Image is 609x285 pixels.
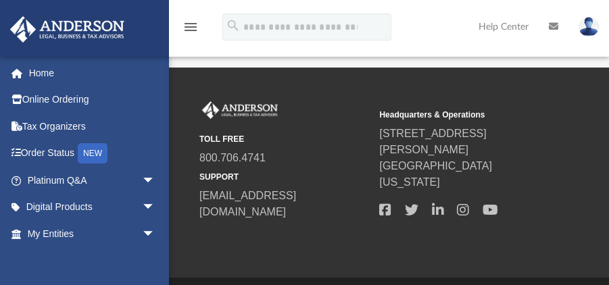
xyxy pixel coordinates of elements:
i: search [226,18,241,33]
i: menu [182,19,199,35]
a: Online Ordering [9,86,176,113]
a: Digital Productsarrow_drop_down [9,194,176,221]
small: SUPPORT [199,171,370,183]
a: [STREET_ADDRESS][PERSON_NAME] [379,128,486,155]
span: arrow_drop_down [142,167,169,195]
a: [EMAIL_ADDRESS][DOMAIN_NAME] [199,190,296,217]
img: Anderson Advisors Platinum Portal [6,16,128,43]
a: My Entitiesarrow_drop_down [9,220,176,247]
span: arrow_drop_down [142,194,169,222]
a: [GEOGRAPHIC_DATA][US_STATE] [379,160,492,188]
a: Home [9,59,176,86]
small: Headquarters & Operations [379,109,550,121]
a: Tax Organizers [9,113,176,140]
img: Anderson Advisors Platinum Portal [199,101,281,119]
small: TOLL FREE [199,133,370,145]
img: User Pic [579,17,599,36]
a: Order StatusNEW [9,140,176,167]
a: 800.706.4741 [199,152,266,163]
span: arrow_drop_down [142,220,169,248]
a: Platinum Q&Aarrow_drop_down [9,167,176,194]
div: NEW [78,143,107,163]
a: menu [182,26,199,35]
